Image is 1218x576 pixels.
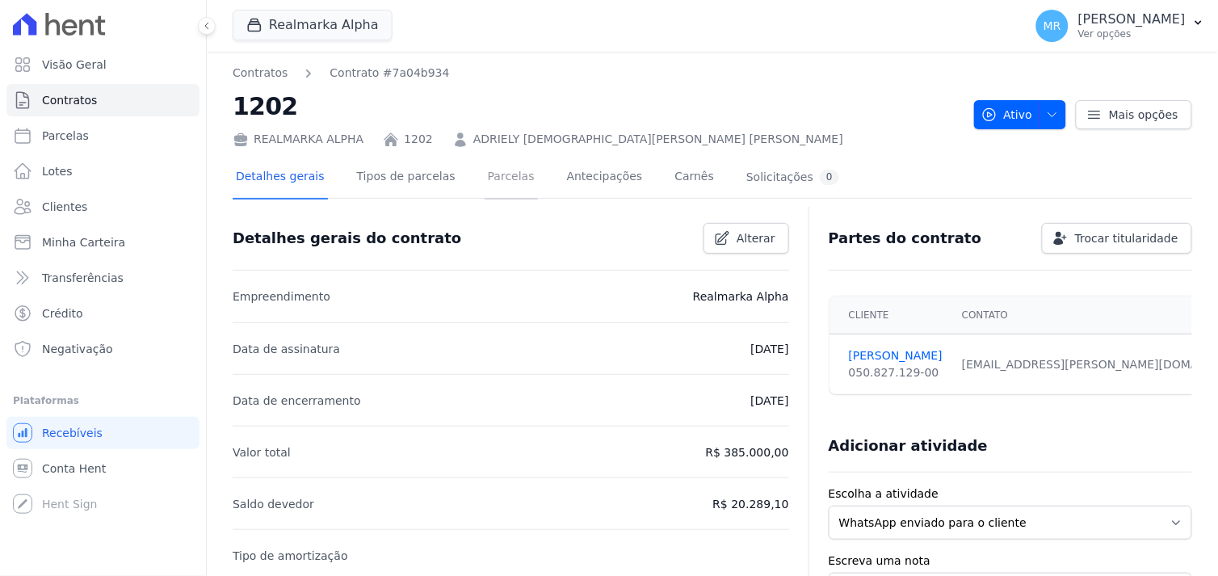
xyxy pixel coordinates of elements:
[233,157,328,200] a: Detalhes gerais
[233,131,363,148] div: REALMARKA ALPHA
[6,155,199,187] a: Lotes
[849,347,943,364] a: [PERSON_NAME]
[42,425,103,441] span: Recebíveis
[233,287,330,306] p: Empreendimento
[6,84,199,116] a: Contratos
[6,48,199,81] a: Visão Geral
[473,131,843,148] a: ADRIELY [DEMOGRAPHIC_DATA][PERSON_NAME] [PERSON_NAME]
[233,391,361,410] p: Data de encerramento
[750,391,788,410] p: [DATE]
[564,157,646,200] a: Antecipações
[820,170,839,185] div: 0
[750,339,788,359] p: [DATE]
[712,494,788,514] p: R$ 20.289,10
[1078,27,1186,40] p: Ver opções
[42,234,125,250] span: Minha Carteira
[829,436,988,456] h3: Adicionar atividade
[13,391,193,410] div: Plataformas
[703,223,789,254] a: Alterar
[829,553,1192,570] label: Escreva uma nota
[6,333,199,365] a: Negativação
[849,364,943,381] div: 050.827.129-00
[743,157,842,200] a: Solicitações0
[233,546,348,565] p: Tipo de amortização
[829,296,952,334] th: Cliente
[42,460,106,477] span: Conta Hent
[233,65,288,82] a: Contratos
[1078,11,1186,27] p: [PERSON_NAME]
[1075,230,1178,246] span: Trocar titularidade
[6,452,199,485] a: Conta Hent
[829,486,1192,502] label: Escolha a atividade
[404,131,433,148] a: 1202
[706,443,789,462] p: R$ 385.000,00
[233,88,961,124] h2: 1202
[42,199,87,215] span: Clientes
[6,297,199,330] a: Crédito
[671,157,717,200] a: Carnês
[42,305,83,322] span: Crédito
[829,229,982,248] h3: Partes do contrato
[42,92,97,108] span: Contratos
[1042,223,1192,254] a: Trocar titularidade
[1109,107,1178,123] span: Mais opções
[233,65,450,82] nav: Breadcrumb
[693,287,789,306] p: Realmarka Alpha
[42,57,107,73] span: Visão Geral
[42,163,73,179] span: Lotes
[233,229,461,248] h3: Detalhes gerais do contrato
[233,339,340,359] p: Data de assinatura
[1023,3,1218,48] button: MR [PERSON_NAME] Ver opções
[1076,100,1192,129] a: Mais opções
[42,128,89,144] span: Parcelas
[1044,20,1061,32] span: MR
[233,443,291,462] p: Valor total
[981,100,1033,129] span: Ativo
[737,230,775,246] span: Alterar
[42,270,124,286] span: Transferências
[485,157,538,200] a: Parcelas
[354,157,459,200] a: Tipos de parcelas
[330,65,449,82] a: Contrato #7a04b934
[6,120,199,152] a: Parcelas
[6,226,199,259] a: Minha Carteira
[746,170,839,185] div: Solicitações
[233,494,314,514] p: Saldo devedor
[6,417,199,449] a: Recebíveis
[233,65,961,82] nav: Breadcrumb
[6,191,199,223] a: Clientes
[974,100,1067,129] button: Ativo
[6,262,199,294] a: Transferências
[233,10,393,40] button: Realmarka Alpha
[42,341,113,357] span: Negativação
